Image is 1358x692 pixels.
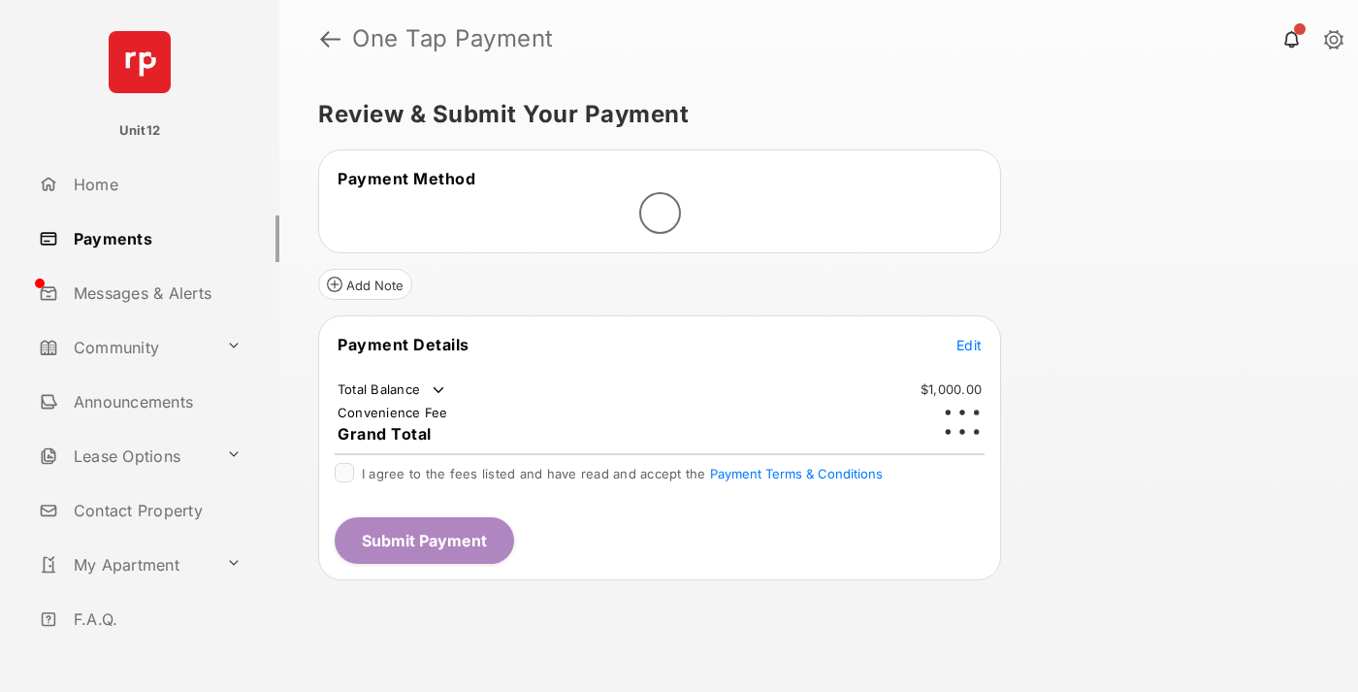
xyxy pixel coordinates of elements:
[338,169,475,188] span: Payment Method
[119,121,161,141] p: Unit12
[337,380,448,400] td: Total Balance
[31,542,218,588] a: My Apartment
[710,466,883,481] button: I agree to the fees listed and have read and accept the
[31,324,218,371] a: Community
[31,596,279,643] a: F.A.Q.
[31,433,218,479] a: Lease Options
[338,335,469,354] span: Payment Details
[362,466,883,481] span: I agree to the fees listed and have read and accept the
[31,215,279,262] a: Payments
[31,161,279,208] a: Home
[338,424,432,444] span: Grand Total
[337,404,449,421] td: Convenience Fee
[31,270,279,316] a: Messages & Alerts
[920,380,983,398] td: $1,000.00
[318,269,412,300] button: Add Note
[956,335,982,354] button: Edit
[109,31,171,93] img: svg+xml;base64,PHN2ZyB4bWxucz0iaHR0cDovL3d3dy53My5vcmcvMjAwMC9zdmciIHdpZHRoPSI2NCIgaGVpZ2h0PSI2NC...
[335,517,514,564] button: Submit Payment
[352,27,554,50] strong: One Tap Payment
[31,379,279,425] a: Announcements
[956,337,982,353] span: Edit
[31,487,279,534] a: Contact Property
[318,103,1304,126] h5: Review & Submit Your Payment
